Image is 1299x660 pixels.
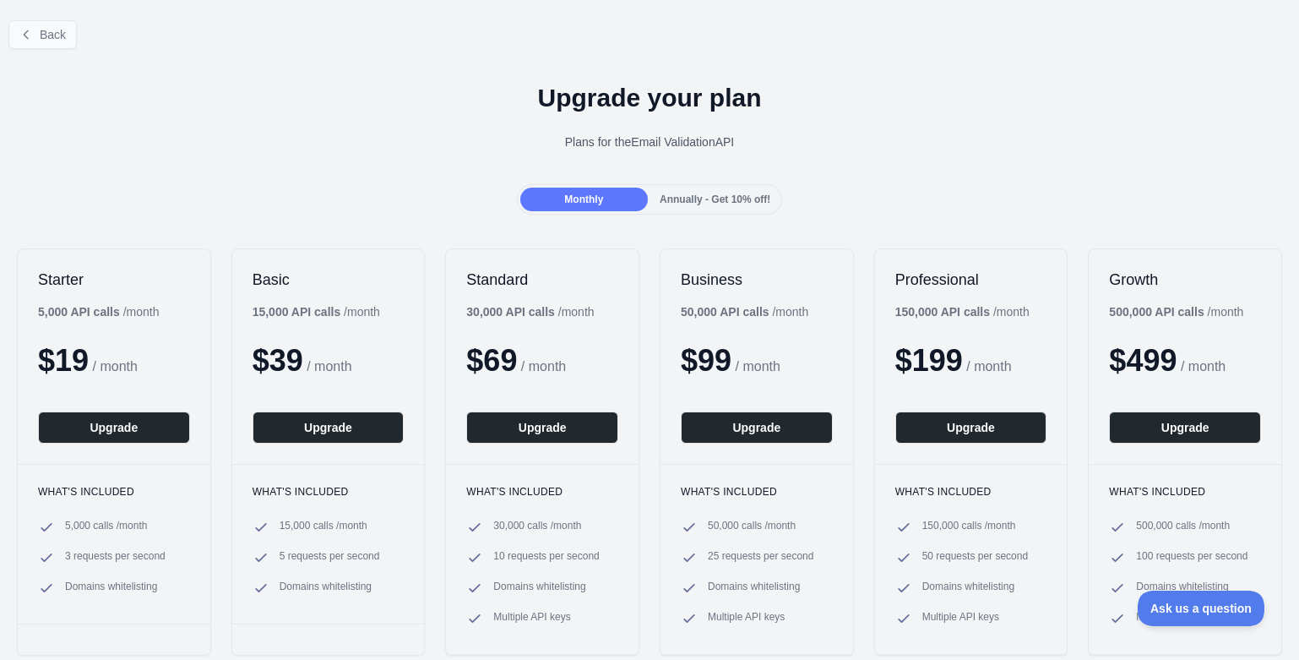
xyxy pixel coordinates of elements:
h2: Standard [466,270,618,290]
h2: Business [681,270,833,290]
iframe: Toggle Customer Support [1138,591,1265,626]
span: $ 199 [895,343,963,378]
div: / month [681,303,808,320]
span: $ 69 [466,343,517,378]
div: / month [466,303,594,320]
b: 30,000 API calls [466,305,555,319]
span: $ 99 [681,343,731,378]
h2: Professional [895,270,1047,290]
b: 150,000 API calls [895,305,990,319]
b: 50,000 API calls [681,305,769,319]
div: / month [895,303,1030,320]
